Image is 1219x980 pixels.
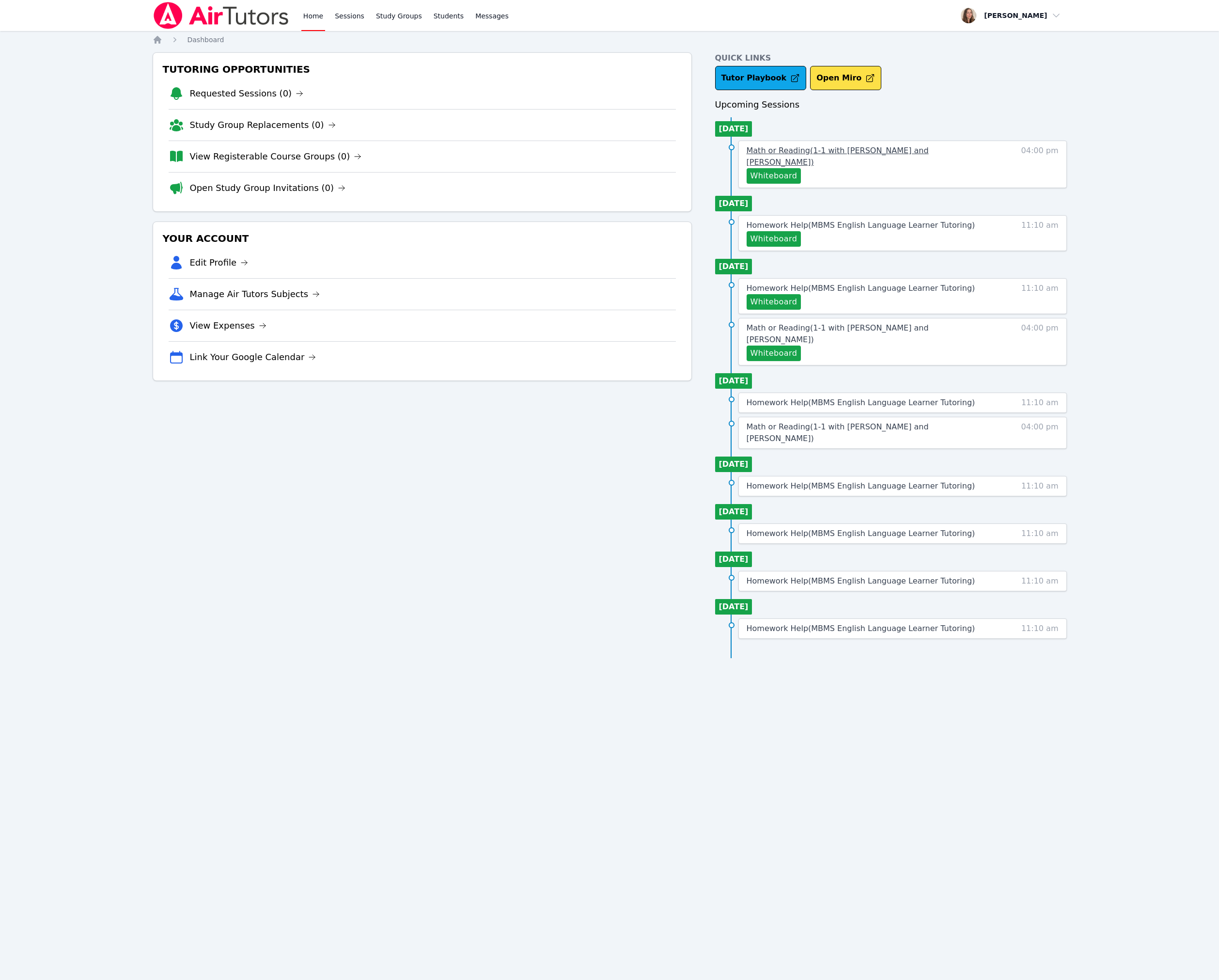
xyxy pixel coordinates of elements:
[715,259,752,274] li: [DATE]
[715,66,807,90] a: Tutor Playbook
[747,231,801,247] button: Whiteboard
[715,599,752,615] li: [DATE]
[715,121,752,137] li: [DATE]
[190,181,346,195] a: Open Study Group Invitations (0)
[747,576,975,585] span: Homework Help ( MBMS English Language Learner Tutoring )
[747,284,975,293] span: Homework Help ( MBMS English Language Learner Tutoring )
[1021,421,1059,444] span: 04:00 pm
[747,146,929,167] span: Math or Reading ( 1-1 with [PERSON_NAME] and [PERSON_NAME] )
[161,61,684,78] h3: Tutoring Opportunities
[715,196,752,211] li: [DATE]
[747,221,975,230] span: Homework Help ( MBMS English Language Learner Tutoring )
[747,397,975,409] a: Homework Help(MBMS English Language Learner Tutoring)
[747,481,975,490] span: Homework Help ( MBMS English Language Learner Tutoring )
[190,87,304,100] a: Requested Sessions (0)
[1021,220,1059,247] span: 11:10 am
[190,256,249,269] a: Edit Profile
[747,480,975,492] a: Homework Help(MBMS English Language Learner Tutoring)
[747,623,975,634] a: Homework Help(MBMS English Language Learner Tutoring)
[747,283,975,294] a: Homework Help(MBMS English Language Learner Tutoring)
[153,2,290,29] img: Air Tutors
[715,552,752,567] li: [DATE]
[1021,480,1059,492] span: 11:10 am
[747,145,981,168] a: Math or Reading(1-1 with [PERSON_NAME] and [PERSON_NAME])
[747,398,975,407] span: Homework Help ( MBMS English Language Learner Tutoring )
[715,52,1067,64] h4: Quick Links
[190,319,266,332] a: View Expenses
[747,624,975,633] span: Homework Help ( MBMS English Language Learner Tutoring )
[161,230,684,247] h3: Your Account
[1021,623,1059,634] span: 11:10 am
[747,529,975,538] span: Homework Help ( MBMS English Language Learner Tutoring )
[190,350,316,364] a: Link Your Google Calendar
[747,323,929,344] span: Math or Reading ( 1-1 with [PERSON_NAME] and [PERSON_NAME] )
[1021,322,1059,361] span: 04:00 pm
[1021,145,1059,184] span: 04:00 pm
[190,287,320,301] a: Manage Air Tutors Subjects
[153,35,1067,45] nav: Breadcrumb
[715,373,752,389] li: [DATE]
[188,35,224,45] a: Dashboard
[1021,397,1059,409] span: 11:10 am
[747,422,929,443] span: Math or Reading ( 1-1 with [PERSON_NAME] and [PERSON_NAME] )
[1021,575,1059,587] span: 11:10 am
[747,220,975,231] a: Homework Help(MBMS English Language Learner Tutoring)
[715,457,752,472] li: [DATE]
[747,346,801,361] button: Whiteboard
[715,504,752,520] li: [DATE]
[715,98,1067,111] h3: Upcoming Sessions
[747,528,975,539] a: Homework Help(MBMS English Language Learner Tutoring)
[810,66,881,90] button: Open Miro
[747,168,801,184] button: Whiteboard
[190,118,336,132] a: Study Group Replacements (0)
[188,36,224,44] span: Dashboard
[747,575,975,587] a: Homework Help(MBMS English Language Learner Tutoring)
[475,11,509,21] span: Messages
[1021,528,1059,539] span: 11:10 am
[747,294,801,310] button: Whiteboard
[747,322,981,346] a: Math or Reading(1-1 with [PERSON_NAME] and [PERSON_NAME])
[190,150,362,163] a: View Registerable Course Groups (0)
[1021,283,1059,310] span: 11:10 am
[747,421,981,444] a: Math or Reading(1-1 with [PERSON_NAME] and [PERSON_NAME])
